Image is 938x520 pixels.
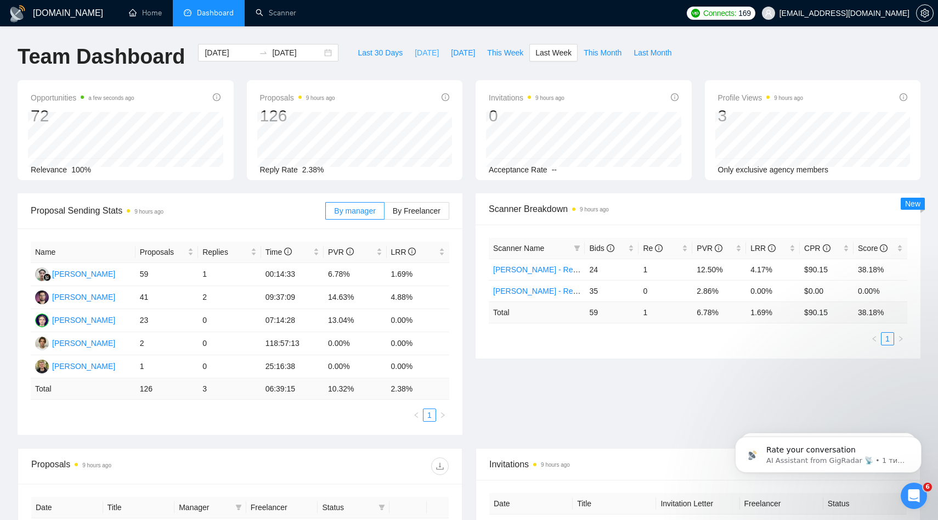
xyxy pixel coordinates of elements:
a: DF[PERSON_NAME] [35,338,115,347]
td: 0 [198,309,261,332]
div: Proposals [31,457,240,475]
th: Manager [174,497,246,518]
div: 3 [718,105,804,126]
span: Relevance [31,165,67,174]
button: left [868,332,881,345]
span: 2.38% [302,165,324,174]
span: filter [378,504,385,511]
a: VM[PERSON_NAME] [35,315,115,324]
th: Name [31,242,135,263]
span: LRR [750,244,776,253]
time: a few seconds ago [88,95,134,101]
th: Date [489,493,573,515]
span: Invitations [489,91,564,104]
td: 0 [198,355,261,378]
div: [PERSON_NAME] [52,314,115,326]
span: New [905,199,920,208]
span: download [432,462,448,471]
th: Status [823,493,907,515]
span: setting [917,9,933,18]
span: CPR [804,244,830,253]
img: gigradar-bm.png [43,273,51,281]
span: info-circle [715,244,722,252]
span: filter [572,240,583,256]
span: 169 [738,7,750,19]
span: info-circle [768,244,776,252]
td: 1 [638,259,692,280]
th: Date [31,497,103,518]
span: PVR [328,248,354,256]
span: swap-right [259,48,268,57]
img: logo [9,5,26,23]
span: -- [552,165,557,174]
span: Scanner Name [493,244,544,253]
span: filter [233,499,244,516]
td: 09:37:09 [261,286,324,309]
button: setting [916,4,934,22]
time: 9 hours ago [580,206,609,213]
img: IS [35,290,49,304]
td: 24 [585,259,638,280]
button: Last Month [628,44,677,61]
span: This Month [584,47,621,59]
th: Freelancer [246,497,318,518]
span: info-circle [823,244,830,252]
span: Replies [202,246,248,258]
button: download [431,457,449,475]
td: 59 [135,263,198,286]
td: 3 [198,378,261,400]
td: 2 [135,332,198,355]
li: Next Page [894,332,907,345]
div: [PERSON_NAME] [52,268,115,280]
td: 0 [198,332,261,355]
span: Profile Views [718,91,804,104]
span: left [871,336,878,342]
span: Re [643,244,663,253]
td: 0 [638,280,692,301]
td: 2 [198,286,261,309]
th: Title [103,497,175,518]
td: 00:14:33 [261,263,324,286]
span: user [765,9,772,17]
span: to [259,48,268,57]
button: left [410,409,423,422]
span: filter [574,245,580,251]
time: 9 hours ago [774,95,803,101]
span: Scanner Breakdown [489,202,907,216]
a: 1 [882,333,894,345]
li: 1 [423,409,436,422]
span: Opportunities [31,91,134,104]
td: 38.18 % [854,301,907,323]
th: Freelancer [740,493,823,515]
span: info-circle [408,248,416,255]
iframe: Intercom live chat [901,483,927,509]
td: $ 90.15 [800,301,854,323]
td: 1 [198,263,261,286]
span: right [439,412,446,418]
span: Connects: [703,7,736,19]
time: 9 hours ago [535,95,564,101]
button: Last Week [529,44,578,61]
span: Dashboard [197,8,234,18]
span: Reply Rate [260,165,298,174]
span: filter [235,504,242,511]
td: 0.00% [387,309,450,332]
span: Score [858,244,888,253]
span: Acceptance Rate [489,165,547,174]
span: dashboard [184,9,191,16]
button: [DATE] [445,44,481,61]
td: 118:57:13 [261,332,324,355]
td: 35 [585,280,638,301]
input: Start date [205,47,255,59]
a: YK[PERSON_NAME] [35,361,115,370]
span: Status [322,501,374,513]
button: This Week [481,44,529,61]
li: Previous Page [868,332,881,345]
td: 4.17% [746,259,800,280]
span: Proposals [260,91,335,104]
span: By manager [334,206,375,215]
